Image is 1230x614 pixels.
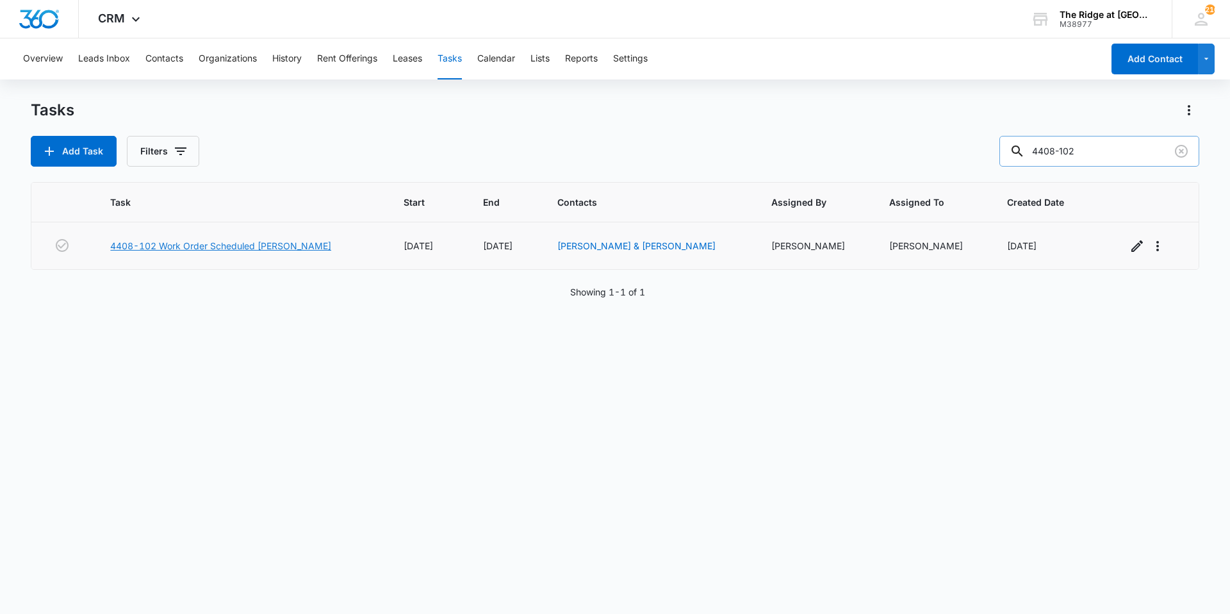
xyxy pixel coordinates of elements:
[31,101,74,120] h1: Tasks
[999,136,1199,167] input: Search Tasks
[1060,20,1153,29] div: account id
[1171,141,1192,162] button: Clear
[771,239,858,253] div: [PERSON_NAME]
[530,38,550,79] button: Lists
[565,38,598,79] button: Reports
[404,240,433,251] span: [DATE]
[438,38,462,79] button: Tasks
[1007,240,1037,251] span: [DATE]
[483,195,508,209] span: End
[557,240,716,251] a: [PERSON_NAME] & [PERSON_NAME]
[199,38,257,79] button: Organizations
[771,195,840,209] span: Assigned By
[1179,100,1199,120] button: Actions
[404,195,434,209] span: Start
[889,195,958,209] span: Assigned To
[78,38,130,79] button: Leads Inbox
[127,136,199,167] button: Filters
[570,285,645,299] p: Showing 1-1 of 1
[145,38,183,79] button: Contacts
[1205,4,1215,15] div: notifications count
[272,38,302,79] button: History
[1205,4,1215,15] span: 210
[1007,195,1078,209] span: Created Date
[110,239,331,253] a: 4408-102 Work Order Scheduled [PERSON_NAME]
[557,195,721,209] span: Contacts
[613,38,648,79] button: Settings
[393,38,422,79] button: Leases
[1111,44,1198,74] button: Add Contact
[110,195,354,209] span: Task
[483,240,512,251] span: [DATE]
[23,38,63,79] button: Overview
[477,38,515,79] button: Calendar
[31,136,117,167] button: Add Task
[1060,10,1153,20] div: account name
[317,38,377,79] button: Rent Offerings
[889,239,976,253] div: [PERSON_NAME]
[98,12,125,25] span: CRM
